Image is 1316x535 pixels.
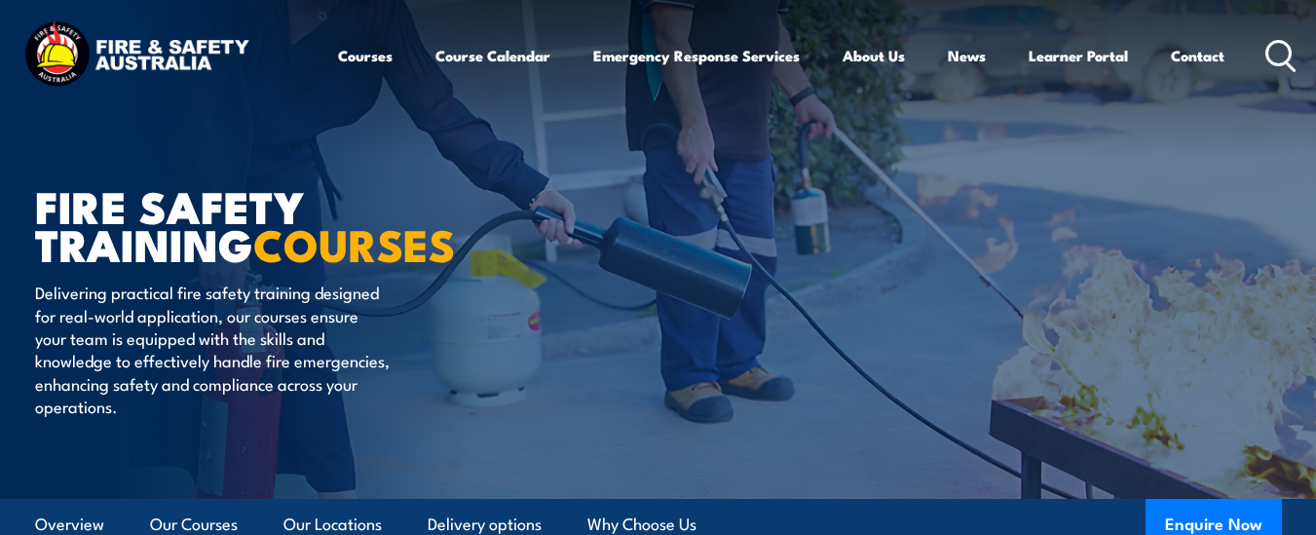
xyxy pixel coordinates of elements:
a: Learner Portal [1029,32,1128,79]
p: Delivering practical fire safety training designed for real-world application, our courses ensure... [35,281,391,417]
a: Courses [338,32,393,79]
a: Emergency Response Services [593,32,800,79]
a: Contact [1171,32,1224,79]
strong: COURSES [253,210,455,277]
a: News [948,32,986,79]
a: About Us [843,32,905,79]
h1: FIRE SAFETY TRAINING [35,186,516,262]
a: Course Calendar [435,32,550,79]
